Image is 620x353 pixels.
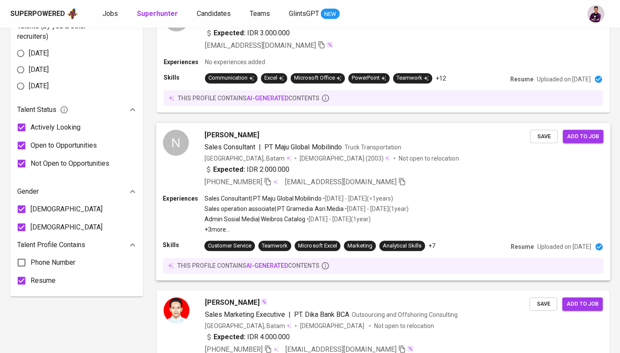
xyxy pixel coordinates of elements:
[298,242,337,250] div: Microsoft Excel
[300,154,390,162] div: (2003)
[530,297,557,311] button: Save
[137,9,180,19] a: Superhunter
[205,225,409,234] p: +3 more ...
[205,58,265,66] p: No experiences added
[205,194,322,203] p: Sales Consultant | PT Maju Global Mobilindo
[214,28,245,38] b: Expected:
[31,276,56,286] span: Resume
[102,9,120,19] a: Jobs
[352,311,458,318] span: Outsourcing and Offshoring Consulting
[289,9,319,18] span: GlintsGPT
[31,257,75,268] span: Phone Number
[383,242,422,250] div: Analytical Skills
[205,142,255,151] span: Sales Consultant
[537,75,591,84] p: Uploaded on [DATE]
[260,298,267,305] img: magic_wand.svg
[288,310,291,320] span: |
[17,101,136,118] div: Talent Status
[102,9,118,18] span: Jobs
[163,241,204,249] p: Skills
[344,143,401,150] span: Truck Transportation
[562,297,603,311] button: Add to job
[563,130,603,143] button: Add to job
[205,332,290,342] div: IDR 4.000.000
[407,345,414,352] img: magic_wand.svg
[300,322,366,330] span: [DEMOGRAPHIC_DATA]
[294,74,341,82] div: Microsoft Office
[67,7,78,20] img: app logo
[10,9,65,19] div: Superpowered
[205,204,344,213] p: Sales operation associate | PT Gramedia Asri Media
[29,65,49,75] span: [DATE]
[205,130,259,140] span: [PERSON_NAME]
[567,131,599,141] span: Add to job
[31,140,97,151] span: Open to Opportunities
[374,322,434,330] p: Not open to relocation
[205,215,306,223] p: Admin Sosial Media | Weibros Catalog
[205,322,291,330] div: [GEOGRAPHIC_DATA], Batam
[587,5,604,22] img: erwin@glints.com
[264,142,342,151] span: PT Maju Global Mobilindo
[17,240,85,250] p: Talent Profile Contains
[511,242,534,251] p: Resume
[31,222,102,232] span: [DEMOGRAPHIC_DATA]
[352,74,386,82] div: PowerPoint
[250,9,270,18] span: Teams
[178,94,319,102] p: this profile contains contents
[197,9,231,18] span: Candidates
[205,310,285,319] span: Sales Marketing Executive
[157,123,610,280] a: N[PERSON_NAME]Sales Consultant|PT Maju Global MobilindoTruck Transportation[GEOGRAPHIC_DATA], Bat...
[17,183,136,200] div: Gender
[428,242,435,250] p: +7
[10,7,78,20] a: Superpoweredapp logo
[397,74,429,82] div: Teamwork
[285,178,397,186] span: [EMAIL_ADDRESS][DOMAIN_NAME]
[246,262,288,269] span: AI-generated
[29,81,49,91] span: [DATE]
[214,332,245,342] b: Expected:
[205,178,262,186] span: [PHONE_NUMBER]
[31,204,102,214] span: [DEMOGRAPHIC_DATA]
[567,299,598,309] span: Add to job
[322,194,393,203] p: • [DATE] - [DATE] ( <1 years )
[344,204,409,213] p: • [DATE] - [DATE] ( 1 year )
[137,9,178,18] b: Superhunter
[205,164,290,174] div: IDR 2.000.000
[197,9,232,19] a: Candidates
[510,75,533,84] p: Resume
[294,310,349,319] span: PT. Dika Bank BCA
[164,58,205,66] p: Experiences
[17,186,39,197] p: Gender
[530,130,558,143] button: Save
[17,236,136,254] div: Talent Profile Contains
[534,131,553,141] span: Save
[247,95,288,102] span: AI-generated
[163,194,204,203] p: Experiences
[321,10,340,19] span: NEW
[177,261,319,270] p: this profile contains contents
[534,299,553,309] span: Save
[305,215,370,223] p: • [DATE] - [DATE] ( 1 year )
[205,154,291,162] div: [GEOGRAPHIC_DATA], Batam
[347,242,372,250] div: Marketing
[164,73,205,82] p: Skills
[326,41,333,48] img: magic_wand.svg
[259,142,261,152] span: |
[205,297,260,308] span: [PERSON_NAME]
[250,9,272,19] a: Teams
[262,242,288,250] div: Teamwork
[205,28,290,38] div: IDR 3.000.000
[29,48,49,59] span: [DATE]
[436,74,446,83] p: +12
[17,105,68,115] span: Talent Status
[163,130,189,155] div: N
[164,297,189,323] img: 968ef153f5554245a9f499bac98fd821.jpg
[300,154,365,162] span: [DEMOGRAPHIC_DATA]
[213,164,245,174] b: Expected:
[399,154,459,162] p: Not open to relocation
[31,158,109,169] span: Not Open to Opportunities
[537,242,591,251] p: Uploaded on [DATE]
[264,74,284,82] div: Excel
[31,122,81,133] span: Actively Looking
[208,242,251,250] div: Customer Service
